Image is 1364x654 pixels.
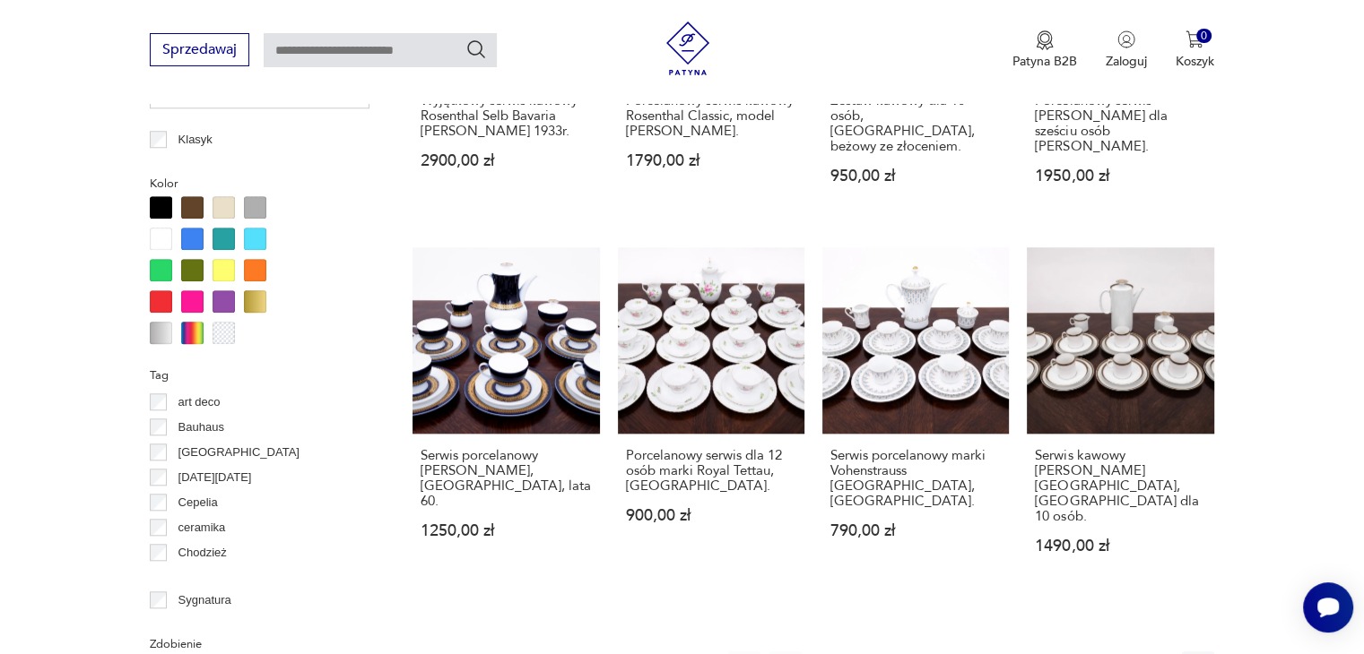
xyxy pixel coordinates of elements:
h3: Porcelanowy serwis dla 12 osób marki Royal Tettau, [GEOGRAPHIC_DATA]. [626,448,796,494]
a: Serwis kawowy Thomas Germany, Niemcy dla 10 osób.Serwis kawowy [PERSON_NAME][GEOGRAPHIC_DATA], [G... [1027,247,1213,589]
h3: Serwis kawowy [PERSON_NAME][GEOGRAPHIC_DATA], [GEOGRAPHIC_DATA] dla 10 osób. [1035,448,1205,524]
img: Ikonka użytkownika [1117,30,1135,48]
p: Tag [150,366,369,385]
p: [GEOGRAPHIC_DATA] [178,443,300,462]
h3: Porcelanowy serwis [PERSON_NAME] dla sześciu osób [PERSON_NAME]. [1035,93,1205,154]
iframe: Smartsupp widget button [1303,582,1353,632]
button: 0Koszyk [1176,30,1214,70]
p: Kolor [150,174,369,194]
p: 1790,00 zł [626,153,796,168]
p: Ćmielów [178,568,223,588]
button: Szukaj [465,39,487,60]
h3: Wyjątkowy serwis kawowy Rosenthal Selb Bavaria [PERSON_NAME] 1933r. [421,93,591,139]
a: Serwis porcelanowy marki Vohenstrauss Bavaria, Niemcy.Serwis porcelanowy marki Vohenstrauss [GEOG... [822,247,1009,589]
button: Sprzedawaj [150,33,249,66]
h3: Zestaw kawowy dla 10 osób, [GEOGRAPHIC_DATA], beżowy ze złoceniem. [830,93,1001,154]
p: 1250,00 zł [421,523,591,538]
div: 0 [1196,29,1212,44]
p: [DATE][DATE] [178,468,252,487]
p: Zaloguj [1106,53,1147,70]
button: Patyna B2B [1012,30,1077,70]
img: Patyna - sklep z meblami i dekoracjami vintage [661,22,715,75]
h3: Serwis porcelanowy [PERSON_NAME], [GEOGRAPHIC_DATA], lata 60. [421,448,591,509]
p: Koszyk [1176,53,1214,70]
a: Porcelanowy serwis dla 12 osób marki Royal Tettau, Niemcy.Porcelanowy serwis dla 12 osób marki Ro... [618,247,804,589]
a: Ikona medaluPatyna B2B [1012,30,1077,70]
img: Ikona medalu [1036,30,1054,50]
p: 1490,00 zł [1035,538,1205,554]
p: 2900,00 zł [421,153,591,168]
a: Sprzedawaj [150,45,249,57]
p: Klasyk [178,130,213,150]
p: art deco [178,392,221,412]
p: Sygnatura [178,590,231,610]
p: Cepelia [178,493,218,512]
p: Zdobienie [150,634,369,654]
button: Zaloguj [1106,30,1147,70]
p: Bauhaus [178,417,224,437]
p: 790,00 zł [830,523,1001,538]
p: 950,00 zł [830,168,1001,184]
h3: Serwis porcelanowy marki Vohenstrauss [GEOGRAPHIC_DATA], [GEOGRAPHIC_DATA]. [830,448,1001,509]
p: 1950,00 zł [1035,168,1205,184]
p: ceramika [178,518,226,538]
p: Patyna B2B [1012,53,1077,70]
img: Ikona koszyka [1186,30,1203,48]
a: Serwis porcelanowy marki Thomas, Niemcy, lata 60.Serwis porcelanowy [PERSON_NAME], [GEOGRAPHIC_DA... [413,247,599,589]
h3: Porcelanowy serwis kawowy Rosenthal Classic, model [PERSON_NAME]. [626,93,796,139]
p: 900,00 zł [626,508,796,523]
p: Chodzież [178,543,227,563]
